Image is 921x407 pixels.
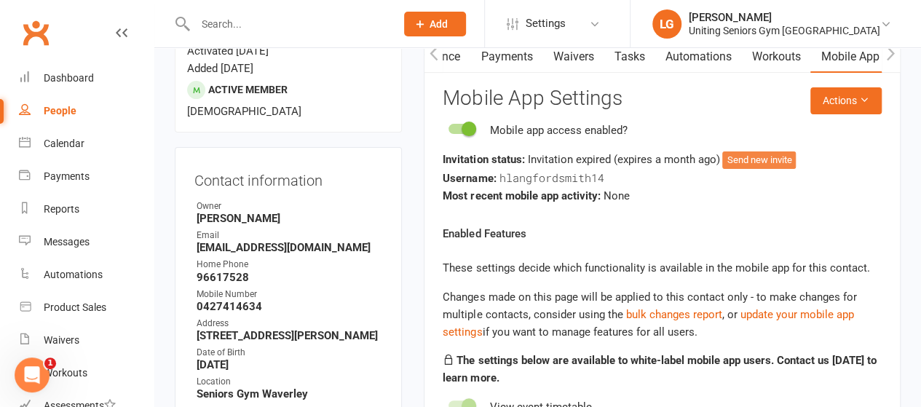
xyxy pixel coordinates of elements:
[625,308,722,321] a: bulk changes report
[603,189,629,202] span: None
[197,271,382,284] strong: 96617528
[208,84,288,95] span: Active member
[191,14,385,34] input: Search...
[652,9,681,39] div: LG
[613,153,722,166] span: (expires a month ago )
[689,11,880,24] div: [PERSON_NAME]
[741,40,810,74] a: Workouts
[44,72,94,84] div: Dashboard
[19,127,154,160] a: Calendar
[542,40,604,74] a: Waivers
[44,203,79,215] div: Reports
[604,40,655,74] a: Tasks
[19,226,154,258] a: Messages
[810,40,889,74] a: Mobile App
[526,7,566,40] span: Settings
[197,300,382,313] strong: 0427414634
[443,225,526,242] label: Enabled Features
[187,62,253,75] time: Added [DATE]
[19,160,154,193] a: Payments
[19,193,154,226] a: Reports
[722,151,796,169] button: Send new invite
[19,258,154,291] a: Automations
[470,40,542,74] a: Payments
[19,357,154,390] a: Workouts
[197,288,382,301] div: Mobile Number
[19,324,154,357] a: Waivers
[19,62,154,95] a: Dashboard
[443,288,882,341] div: Changes made on this page will be applied to this contact only - to make changes for multiple con...
[443,151,882,169] div: Invitation expired
[19,291,154,324] a: Product Sales
[197,346,382,360] div: Date of Birth
[197,358,382,371] strong: [DATE]
[197,212,382,225] strong: [PERSON_NAME]
[194,167,382,189] h3: Contact information
[443,153,524,166] strong: Invitation status:
[625,308,740,321] span: , or
[443,172,496,185] strong: Username:
[197,387,382,400] strong: Seniors Gym Waverley
[197,317,382,331] div: Address
[44,367,87,379] div: Workouts
[499,170,604,185] span: hlangfordsmith14
[15,357,50,392] iframe: Intercom live chat
[810,87,882,114] button: Actions
[44,138,84,149] div: Calendar
[197,258,382,272] div: Home Phone
[197,329,382,342] strong: [STREET_ADDRESS][PERSON_NAME]
[443,87,882,110] h3: Mobile App Settings
[443,189,600,202] strong: Most recent mobile app activity:
[197,375,382,389] div: Location
[19,95,154,127] a: People
[404,12,466,36] button: Add
[187,44,269,58] time: Activated [DATE]
[44,334,79,346] div: Waivers
[44,170,90,182] div: Payments
[655,40,741,74] a: Automations
[17,15,54,51] a: Clubworx
[197,241,382,254] strong: [EMAIL_ADDRESS][DOMAIN_NAME]
[489,122,627,139] div: Mobile app access enabled?
[197,199,382,213] div: Owner
[443,354,876,384] strong: The settings below are available to white-label mobile app users. Contact us [DATE] to learn more.
[430,18,448,30] span: Add
[187,105,301,118] span: [DEMOGRAPHIC_DATA]
[197,229,382,242] div: Email
[44,105,76,116] div: People
[689,24,880,37] div: Uniting Seniors Gym [GEOGRAPHIC_DATA]
[44,269,103,280] div: Automations
[44,236,90,248] div: Messages
[443,308,853,339] a: update your mobile app settings
[44,357,56,369] span: 1
[443,259,882,277] p: These settings decide which functionality is available in the mobile app for this contact.
[44,301,106,313] div: Product Sales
